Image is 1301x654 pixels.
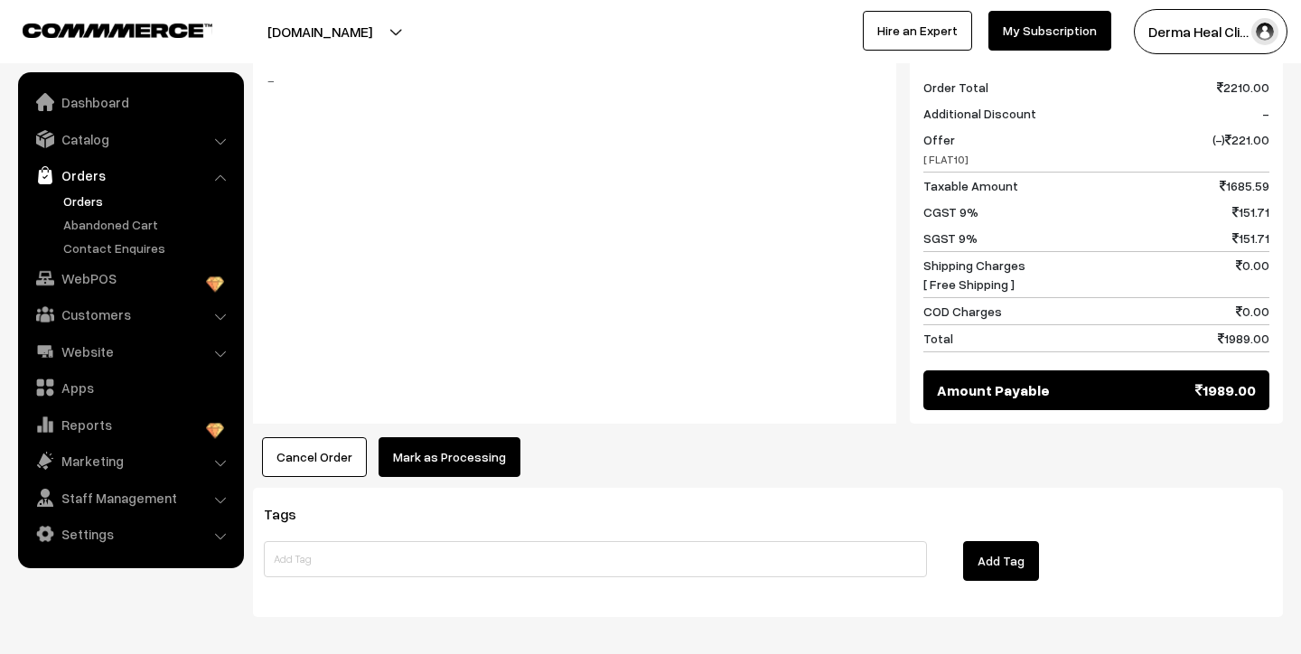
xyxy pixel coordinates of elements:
button: [DOMAIN_NAME] [204,9,435,54]
span: Order Total [923,78,988,97]
span: Total [923,329,953,348]
span: COD Charges [923,302,1002,321]
span: 2210.00 [1217,78,1269,97]
button: Derma Heal Cli… [1134,9,1287,54]
span: (-) 221.00 [1212,130,1269,168]
img: COMMMERCE [23,23,212,37]
input: Add Tag [264,541,927,577]
a: Reports [23,408,238,441]
a: Dashboard [23,86,238,118]
span: 151.71 [1232,202,1269,221]
span: CGST 9% [923,202,978,221]
a: Orders [59,192,238,210]
span: Amount Payable [937,379,1050,401]
span: 1989.00 [1218,329,1269,348]
a: Abandoned Cart [59,215,238,234]
a: Contact Enquires [59,238,238,257]
a: COMMMERCE [23,18,181,40]
a: Apps [23,371,238,404]
a: Customers [23,298,238,331]
img: user [1251,18,1278,45]
a: Staff Management [23,481,238,514]
button: Cancel Order [262,437,367,477]
a: Orders [23,159,238,192]
span: SGST 9% [923,229,978,248]
a: Website [23,335,238,368]
a: Settings [23,518,238,550]
span: Additional Discount [923,104,1036,123]
a: My Subscription [988,11,1111,51]
button: Mark as Processing [379,437,520,477]
span: 1685.59 [1220,176,1269,195]
a: Hire an Expert [863,11,972,51]
blockquote: - [267,70,883,91]
a: Marketing [23,444,238,477]
span: 0.00 [1236,256,1269,294]
span: Tags [264,505,318,523]
button: Add Tag [963,541,1039,581]
span: [ FLAT10] [923,153,969,166]
span: 0.00 [1236,302,1269,321]
span: Offer [923,130,969,168]
span: - [1262,104,1269,123]
span: 151.71 [1232,229,1269,248]
span: 1989.00 [1195,379,1256,401]
span: Taxable Amount [923,176,1018,195]
span: Shipping Charges [ Free Shipping ] [923,256,1025,294]
a: Catalog [23,123,238,155]
a: WebPOS [23,262,238,294]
